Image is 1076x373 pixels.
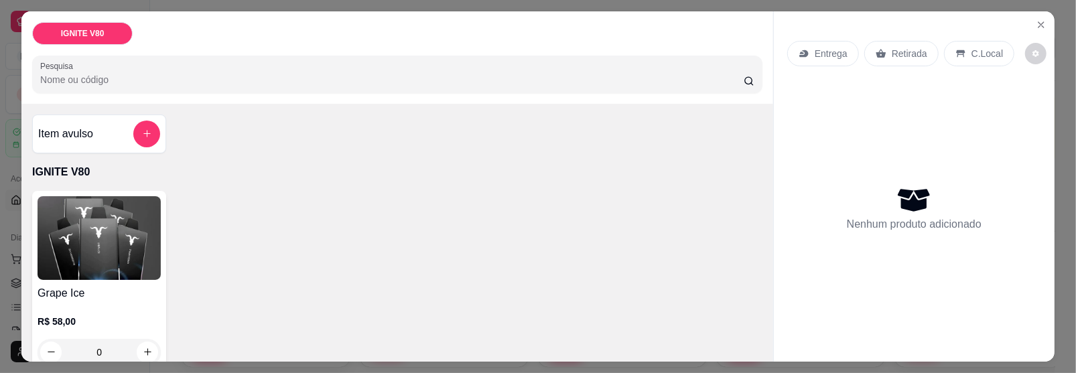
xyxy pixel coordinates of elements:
h4: Item avulso [38,126,93,142]
h4: Grape Ice [38,285,161,301]
p: IGNITE V80 [32,164,762,180]
button: add-separate-item [133,121,160,147]
img: product-image [38,196,161,280]
p: Nenhum produto adicionado [847,216,982,232]
button: increase-product-quantity [137,342,158,363]
button: decrease-product-quantity [1025,43,1047,64]
button: decrease-product-quantity [40,342,62,363]
p: C.Local [971,47,1003,60]
p: IGNITE V80 [61,28,105,39]
p: Entrega [815,47,848,60]
button: Close [1030,14,1052,35]
p: R$ 58,00 [38,315,161,328]
p: Retirada [892,47,927,60]
label: Pesquisa [40,60,78,72]
input: Pesquisa [40,73,744,86]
